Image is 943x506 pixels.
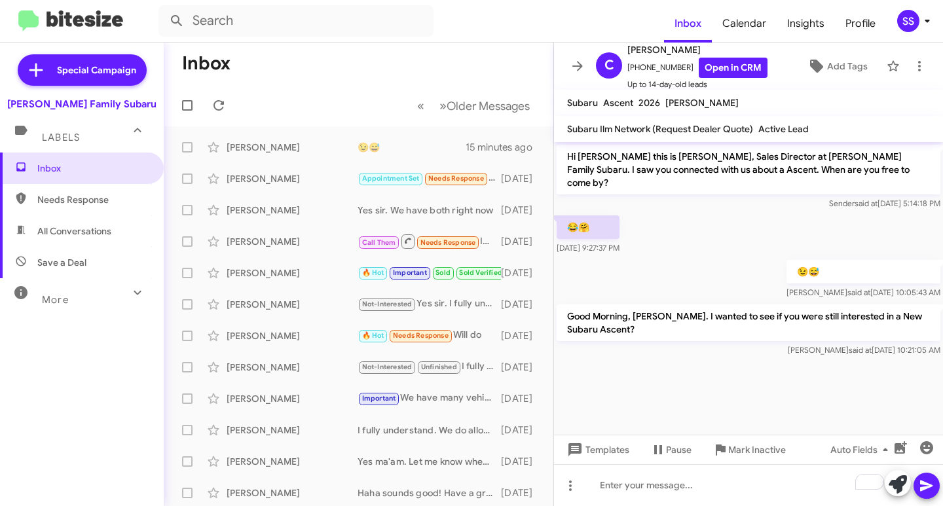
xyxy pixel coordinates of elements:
[358,391,501,406] div: We have many vehicles available. But we do not have auto-folding seats, they are all manually fol...
[501,424,543,437] div: [DATE]
[358,141,466,154] div: 😉😅
[557,304,940,341] p: Good Morning, [PERSON_NAME]. I wanted to see if you were still interested in a New Subaru Ascent?
[37,193,149,206] span: Needs Response
[501,455,543,468] div: [DATE]
[410,92,538,119] nav: Page navigation example
[227,235,358,248] div: [PERSON_NAME]
[788,345,940,355] span: [PERSON_NAME] [DATE] 10:21:05 AM
[640,438,702,461] button: Pause
[358,424,501,437] div: I fully understand. We do allow dealer trades for New vehicles. The rates have dropped a ton late...
[728,438,786,461] span: Mark Inactive
[393,268,427,277] span: Important
[37,256,86,269] span: Save a Deal
[227,329,358,342] div: [PERSON_NAME]
[439,98,447,114] span: »
[227,298,358,311] div: [PERSON_NAME]
[362,331,384,340] span: 🔥 Hot
[638,97,660,109] span: 2026
[428,174,484,183] span: Needs Response
[886,10,929,32] button: SS
[627,78,767,91] span: Up to 14-day-old leads
[567,123,753,135] span: Subaru Ilm Network (Request Dealer Quote)
[604,55,614,76] span: C
[758,123,809,135] span: Active Lead
[603,97,633,109] span: Ascent
[786,260,940,283] p: 😉😅
[57,63,136,77] span: Special Campaign
[849,345,872,355] span: said at
[627,42,767,58] span: [PERSON_NAME]
[501,204,543,217] div: [DATE]
[664,5,712,43] a: Inbox
[564,438,629,461] span: Templates
[358,204,501,217] div: Yes sir. We have both right now
[358,455,501,468] div: Yes ma'am. Let me know when you can text.
[501,486,543,499] div: [DATE]
[665,97,739,109] span: [PERSON_NAME]
[557,145,940,194] p: Hi [PERSON_NAME] this is [PERSON_NAME], Sales Director at [PERSON_NAME] Family Subaru. I saw you ...
[420,238,476,247] span: Needs Response
[358,233,501,249] div: Inbound Call
[466,141,543,154] div: 15 minutes ago
[358,265,501,280] div: Liked “No worries haha i fully understand. When you arrive please ask for [PERSON_NAME] who assis...
[820,438,904,461] button: Auto Fields
[421,363,457,371] span: Unfinished
[827,54,868,78] span: Add Tags
[227,424,358,437] div: [PERSON_NAME]
[554,464,943,506] div: To enrich screen reader interactions, please activate Accessibility in Grammarly extension settings
[627,58,767,78] span: [PHONE_NUMBER]
[501,266,543,280] div: [DATE]
[501,235,543,248] div: [DATE]
[855,198,878,208] span: said at
[362,394,396,403] span: Important
[37,162,149,175] span: Inbox
[777,5,835,43] a: Insights
[358,171,501,186] div: Hi [PERSON_NAME]. The experience was great! I just reached out to [GEOGRAPHIC_DATA] to see if the...
[393,331,449,340] span: Needs Response
[227,266,358,280] div: [PERSON_NAME]
[362,300,413,308] span: Not-Interested
[358,297,501,312] div: Yes sir. I fully understand. Congratulations have a great rest of your day!
[182,53,231,74] h1: Inbox
[227,486,358,499] div: [PERSON_NAME]
[358,486,501,499] div: Haha sounds good! Have a great rest of your day!
[501,392,543,405] div: [DATE]
[227,455,358,468] div: [PERSON_NAME]
[897,10,919,32] div: SS
[793,54,880,78] button: Add Tags
[358,328,501,343] div: Will do
[18,54,147,86] a: Special Campaign
[227,172,358,185] div: [PERSON_NAME]
[830,438,893,461] span: Auto Fields
[567,97,598,109] span: Subaru
[362,363,413,371] span: Not-Interested
[501,329,543,342] div: [DATE]
[829,198,940,208] span: Sender [DATE] 5:14:18 PM
[227,392,358,405] div: [PERSON_NAME]
[358,359,501,374] div: I fully understand. Keep us in mind!
[501,298,543,311] div: [DATE]
[37,225,111,238] span: All Conversations
[847,287,870,297] span: said at
[501,172,543,185] div: [DATE]
[227,361,358,374] div: [PERSON_NAME]
[158,5,434,37] input: Search
[501,361,543,374] div: [DATE]
[42,294,69,306] span: More
[699,58,767,78] a: Open in CRM
[435,268,451,277] span: Sold
[702,438,796,461] button: Mark Inactive
[409,92,432,119] button: Previous
[432,92,538,119] button: Next
[362,174,420,183] span: Appointment Set
[712,5,777,43] a: Calendar
[554,438,640,461] button: Templates
[227,141,358,154] div: [PERSON_NAME]
[786,287,940,297] span: [PERSON_NAME] [DATE] 10:05:43 AM
[447,99,530,113] span: Older Messages
[835,5,886,43] a: Profile
[42,132,80,143] span: Labels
